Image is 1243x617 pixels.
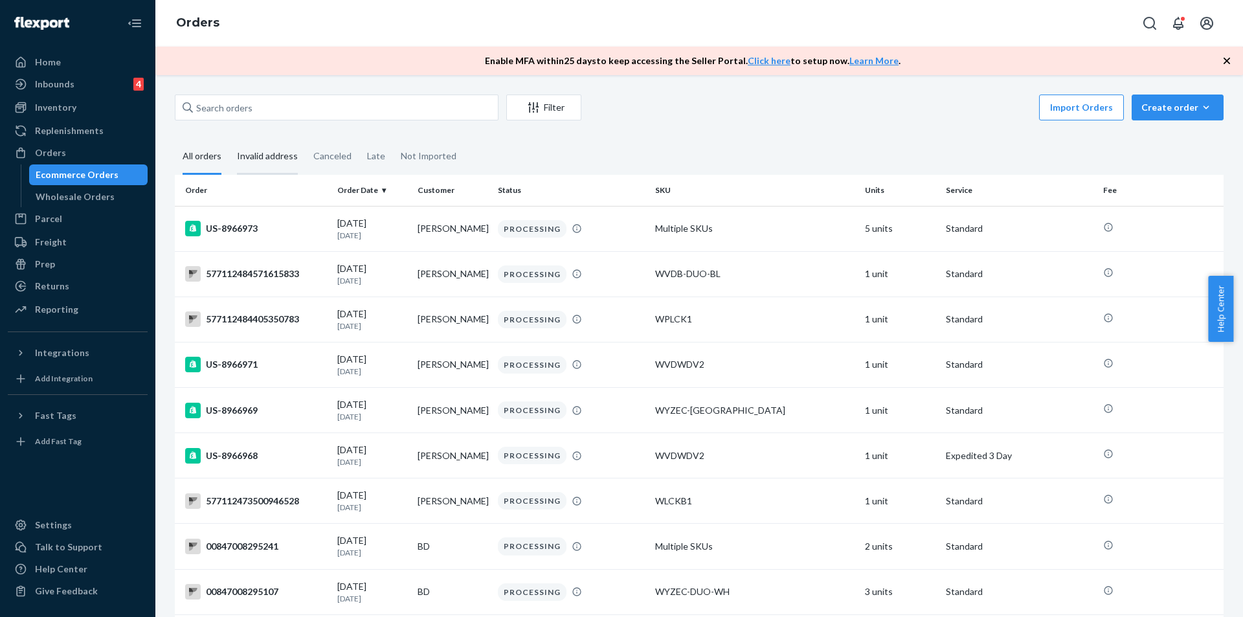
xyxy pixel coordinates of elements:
[498,537,566,555] div: PROCESSING
[8,276,148,297] a: Returns
[412,342,493,387] td: [PERSON_NAME]
[498,356,566,374] div: PROCESSING
[35,258,55,271] div: Prep
[748,55,790,66] a: Click here
[1132,95,1224,120] button: Create order
[941,175,1098,206] th: Service
[8,299,148,320] a: Reporting
[35,101,76,114] div: Inventory
[946,313,1093,326] p: Standard
[185,448,327,464] div: US-8966968
[946,495,1093,508] p: Standard
[506,95,581,120] button: Filter
[1098,175,1224,206] th: Fee
[185,539,327,554] div: 00847008295241
[337,398,407,422] div: [DATE]
[337,230,407,241] p: [DATE]
[35,303,78,316] div: Reporting
[35,519,72,532] div: Settings
[498,447,566,464] div: PROCESSING
[133,78,144,91] div: 4
[337,411,407,422] p: [DATE]
[946,540,1093,553] p: Standard
[175,175,332,206] th: Order
[337,443,407,467] div: [DATE]
[332,175,412,206] th: Order Date
[29,186,148,207] a: Wholesale Orders
[498,265,566,283] div: PROCESSING
[36,190,115,203] div: Wholesale Orders
[35,373,93,384] div: Add Integration
[185,584,327,600] div: 00847008295107
[337,262,407,286] div: [DATE]
[412,297,493,342] td: [PERSON_NAME]
[29,164,148,185] a: Ecommerce Orders
[946,222,1093,235] p: Standard
[418,185,487,196] div: Customer
[860,478,940,524] td: 1 unit
[655,358,855,371] div: WVDWDV2
[337,489,407,513] div: [DATE]
[35,236,67,249] div: Freight
[237,139,298,175] div: Invalid address
[122,10,148,36] button: Close Navigation
[337,456,407,467] p: [DATE]
[946,585,1093,598] p: Standard
[175,95,498,120] input: Search orders
[313,139,352,173] div: Canceled
[185,266,327,282] div: 577112484571615833
[8,342,148,363] button: Integrations
[185,493,327,509] div: 577112473500946528
[337,320,407,331] p: [DATE]
[8,431,148,452] a: Add Fast Tag
[1194,10,1220,36] button: Open account menu
[166,5,230,42] ol: breadcrumbs
[8,254,148,275] a: Prep
[401,139,456,173] div: Not Imported
[8,208,148,229] a: Parcel
[655,404,855,417] div: WYZEC-[GEOGRAPHIC_DATA]
[337,353,407,377] div: [DATE]
[860,342,940,387] td: 1 unit
[185,403,327,418] div: US-8966969
[655,449,855,462] div: WVDWDV2
[8,537,148,557] a: Talk to Support
[498,311,566,328] div: PROCESSING
[185,311,327,327] div: 577112484405350783
[8,232,148,252] a: Freight
[185,221,327,236] div: US-8966973
[498,492,566,510] div: PROCESSING
[412,524,493,569] td: BD
[650,175,860,206] th: SKU
[946,404,1093,417] p: Standard
[337,547,407,558] p: [DATE]
[1208,276,1233,342] button: Help Center
[485,54,901,67] p: Enable MFA within 25 days to keep accessing the Seller Portal. to setup now. .
[507,101,581,114] div: Filter
[35,436,82,447] div: Add Fast Tag
[1137,10,1163,36] button: Open Search Box
[946,267,1093,280] p: Standard
[8,120,148,141] a: Replenishments
[337,217,407,241] div: [DATE]
[337,534,407,558] div: [DATE]
[655,495,855,508] div: WLCKB1
[655,585,855,598] div: WYZEC-DUO-WH
[860,433,940,478] td: 1 unit
[35,78,74,91] div: Inbounds
[337,593,407,604] p: [DATE]
[35,563,87,576] div: Help Center
[337,502,407,513] p: [DATE]
[337,366,407,377] p: [DATE]
[8,142,148,163] a: Orders
[8,74,148,95] a: Inbounds4
[35,585,98,598] div: Give Feedback
[498,401,566,419] div: PROCESSING
[8,559,148,579] a: Help Center
[337,275,407,286] p: [DATE]
[8,52,148,73] a: Home
[860,251,940,297] td: 1 unit
[860,569,940,614] td: 3 units
[35,56,61,69] div: Home
[946,449,1093,462] p: Expedited 3 Day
